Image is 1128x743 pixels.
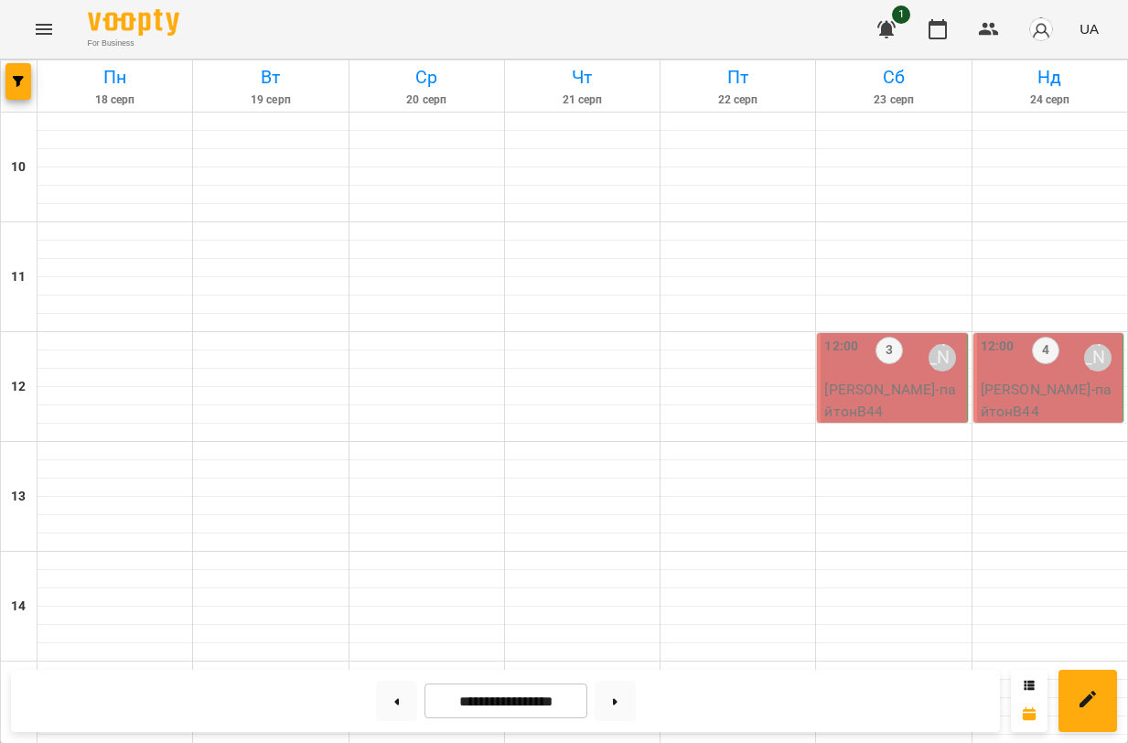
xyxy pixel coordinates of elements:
label: 3 [876,337,903,364]
span: For Business [88,38,179,49]
h6: 19 серп [196,92,345,109]
img: Voopty Logo [88,9,179,36]
label: 4 [1032,337,1059,364]
h6: Ср [352,63,501,92]
h6: Пн [40,63,189,92]
h6: 10 [11,157,26,178]
h6: 24 серп [975,92,1124,109]
h6: 22 серп [663,92,812,109]
p: [PERSON_NAME] - пайтонВ44 [981,379,1119,422]
img: avatar_s.png [1028,16,1054,42]
h6: Чт [508,63,657,92]
h6: 14 [11,597,26,617]
h6: 21 серп [508,92,657,109]
h6: 12 [11,377,26,397]
label: 12:00 [824,337,858,357]
p: [PERSON_NAME] - пайтонВ44 [824,379,962,422]
span: UA [1080,19,1099,38]
h6: 20 серп [352,92,501,109]
h6: Сб [819,63,968,92]
button: Menu [22,7,66,51]
h6: 18 серп [40,92,189,109]
div: Володимир Ярошинський [1084,344,1112,371]
h6: 13 [11,487,26,507]
button: UA [1072,12,1106,46]
h6: Пт [663,63,812,92]
span: 1 [892,5,910,24]
h6: Нд [975,63,1124,92]
h6: 23 серп [819,92,968,109]
label: 12:00 [981,337,1015,357]
h6: Вт [196,63,345,92]
h6: 11 [11,267,26,287]
div: Володимир Ярошинський [929,344,956,371]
